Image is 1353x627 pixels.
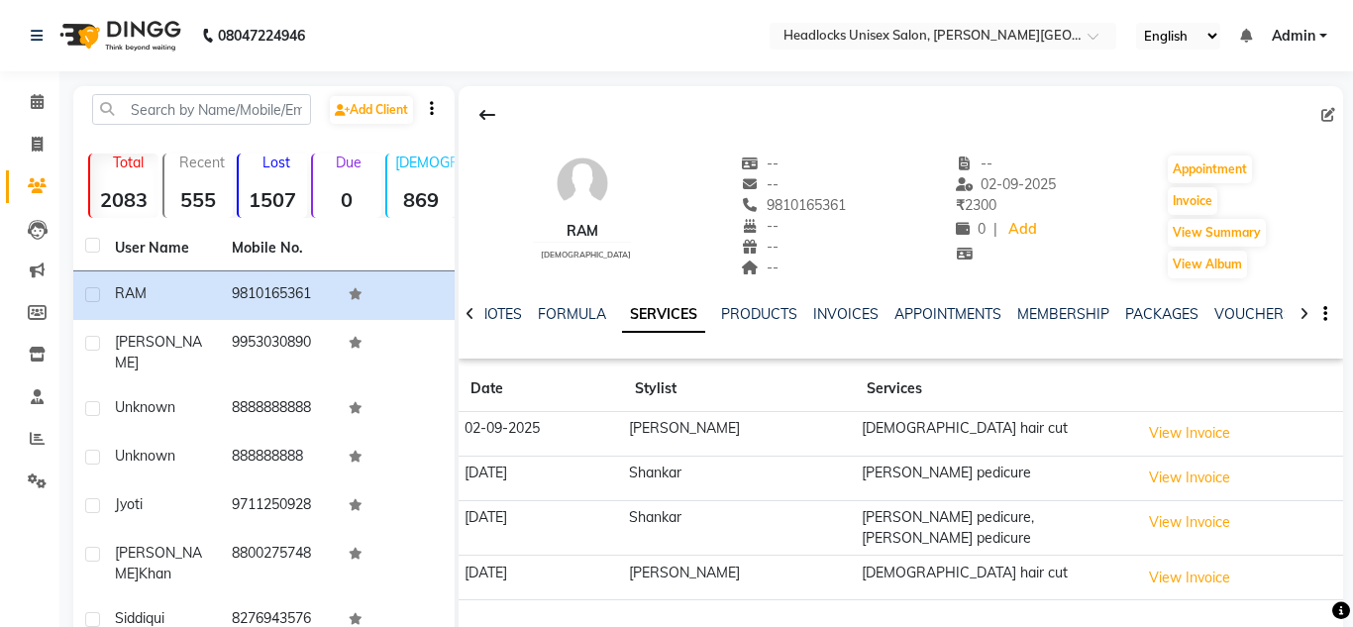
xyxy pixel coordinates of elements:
[115,495,143,513] span: Jyoti
[98,154,158,171] p: Total
[553,154,612,213] img: avatar
[956,196,965,214] span: ₹
[1140,507,1239,538] button: View Invoice
[220,385,337,434] td: 8888888888
[115,447,175,465] span: unknown
[993,219,997,240] span: |
[1140,463,1239,493] button: View Invoice
[459,412,624,457] td: 02-09-2025
[1168,187,1217,215] button: Invoice
[459,366,624,412] th: Date
[741,175,779,193] span: --
[1214,305,1293,323] a: VOUCHERS
[741,238,779,256] span: --
[330,96,413,124] a: Add Client
[956,175,1057,193] span: 02-09-2025
[855,412,1133,457] td: [DEMOGRAPHIC_DATA] hair cut
[51,8,186,63] img: logo
[317,154,381,171] p: Due
[220,226,337,271] th: Mobile No.
[239,187,307,212] strong: 1507
[855,366,1133,412] th: Services
[1140,418,1239,449] button: View Invoice
[855,500,1133,556] td: [PERSON_NAME] pedicure,[PERSON_NAME] pedicure
[90,187,158,212] strong: 2083
[623,366,855,412] th: Stylist
[1140,563,1239,593] button: View Invoice
[956,220,986,238] span: 0
[894,305,1001,323] a: APPOINTMENTS
[541,250,631,260] span: [DEMOGRAPHIC_DATA]
[247,154,307,171] p: Lost
[1005,216,1040,244] a: Add
[220,320,337,385] td: 9953030890
[387,187,456,212] strong: 869
[623,500,855,556] td: Shankar
[459,556,624,600] td: [DATE]
[623,556,855,600] td: [PERSON_NAME]
[813,305,879,323] a: INVOICES
[741,155,779,172] span: --
[741,259,779,276] span: --
[1017,305,1109,323] a: MEMBERSHIP
[115,544,202,582] span: [PERSON_NAME]
[956,155,993,172] span: --
[721,305,797,323] a: PRODUCTS
[855,456,1133,500] td: [PERSON_NAME] pedicure
[477,305,522,323] a: NOTES
[623,456,855,500] td: Shankar
[220,531,337,596] td: 8800275748
[855,556,1133,600] td: [DEMOGRAPHIC_DATA] hair cut
[220,482,337,531] td: 9711250928
[1168,156,1252,183] button: Appointment
[115,333,202,371] span: [PERSON_NAME]
[467,96,508,134] div: Back to Client
[1168,251,1247,278] button: View Album
[538,305,606,323] a: FORMULA
[1168,219,1266,247] button: View Summary
[956,196,996,214] span: 2300
[172,154,233,171] p: Recent
[459,500,624,556] td: [DATE]
[1125,305,1198,323] a: PACKAGES
[115,609,164,627] span: Siddiqui
[741,196,846,214] span: 9810165361
[313,187,381,212] strong: 0
[92,94,311,125] input: Search by Name/Mobile/Email/Code
[622,297,705,333] a: SERVICES
[103,226,220,271] th: User Name
[1272,26,1315,47] span: Admin
[115,398,175,416] span: unknown
[220,271,337,320] td: 9810165361
[164,187,233,212] strong: 555
[115,284,147,302] span: RAM
[623,412,855,457] td: [PERSON_NAME]
[459,456,624,500] td: [DATE]
[218,8,305,63] b: 08047224946
[220,434,337,482] td: 888888888
[139,565,171,582] span: Khan
[741,217,779,235] span: --
[533,221,631,242] div: RAM
[395,154,456,171] p: [DEMOGRAPHIC_DATA]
